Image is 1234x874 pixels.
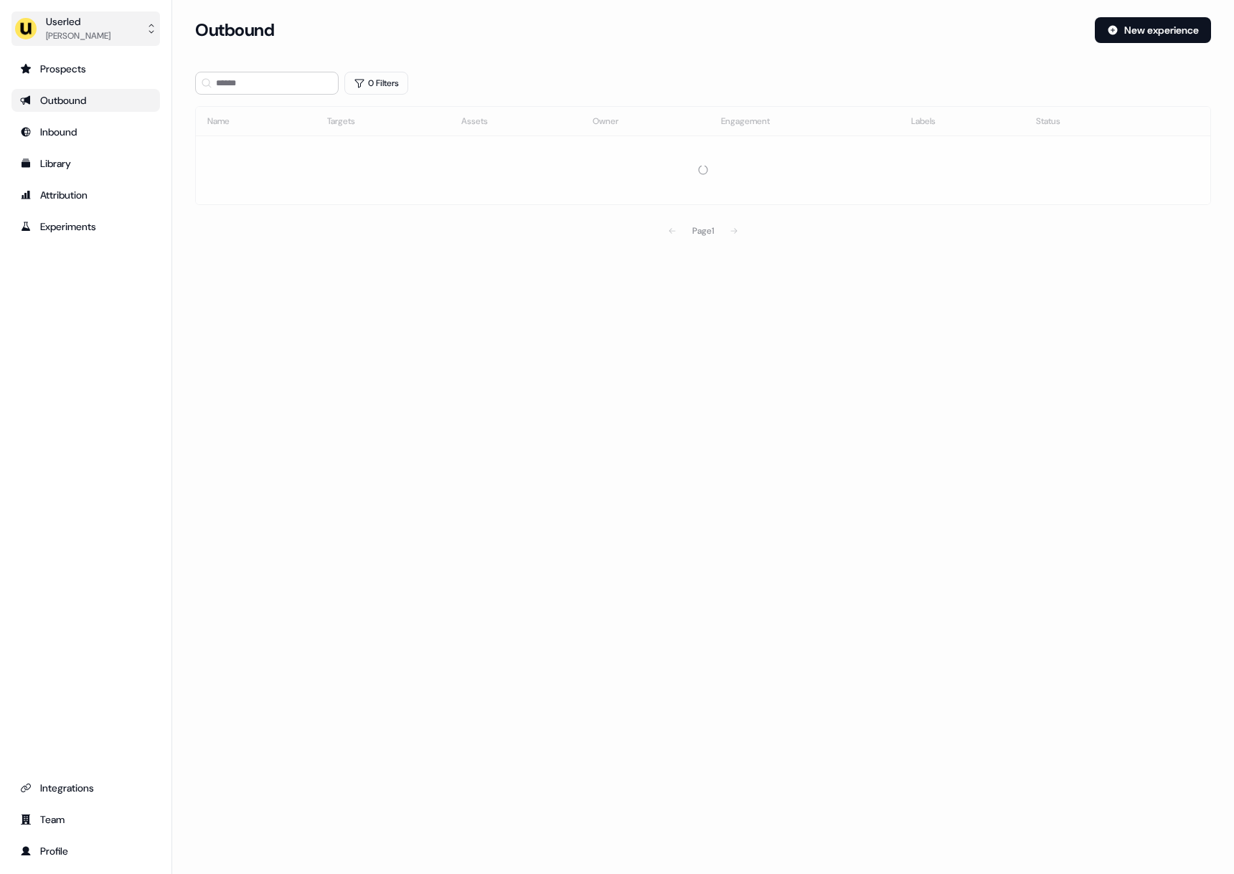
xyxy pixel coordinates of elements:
[195,19,274,41] h3: Outbound
[20,125,151,139] div: Inbound
[11,215,160,238] a: Go to experiments
[11,57,160,80] a: Go to prospects
[20,93,151,108] div: Outbound
[11,776,160,799] a: Go to integrations
[11,840,160,863] a: Go to profile
[11,152,160,175] a: Go to templates
[11,120,160,143] a: Go to Inbound
[46,14,110,29] div: Userled
[1095,17,1211,43] button: New experience
[46,29,110,43] div: [PERSON_NAME]
[20,812,151,827] div: Team
[20,844,151,858] div: Profile
[11,808,160,831] a: Go to team
[20,156,151,171] div: Library
[344,72,408,95] button: 0 Filters
[11,89,160,112] a: Go to outbound experience
[11,11,160,46] button: Userled[PERSON_NAME]
[20,62,151,76] div: Prospects
[20,781,151,795] div: Integrations
[20,188,151,202] div: Attribution
[20,219,151,234] div: Experiments
[11,184,160,206] a: Go to attribution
